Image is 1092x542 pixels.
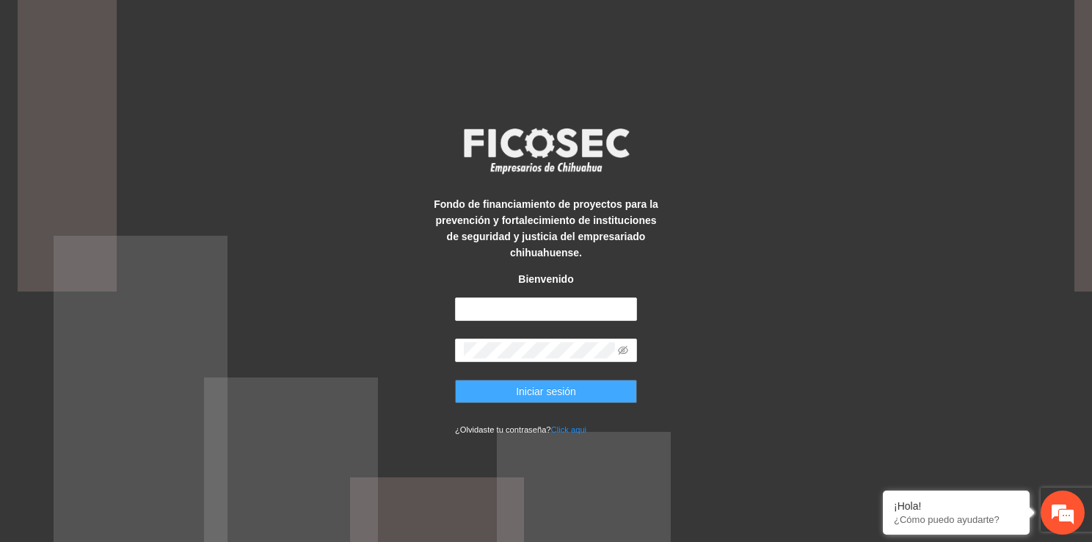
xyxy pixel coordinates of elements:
[455,380,637,403] button: Iniciar sesión
[516,383,576,400] span: Iniciar sesión
[518,273,573,285] strong: Bienvenido
[455,425,586,434] small: ¿Olvidaste tu contraseña?
[454,123,638,178] img: logo
[894,500,1019,512] div: ¡Hola!
[618,345,628,355] span: eye-invisible
[894,514,1019,525] p: ¿Cómo puedo ayudarte?
[434,198,658,259] strong: Fondo de financiamiento de proyectos para la prevención y fortalecimiento de instituciones de seg...
[551,425,587,434] a: Click aqui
